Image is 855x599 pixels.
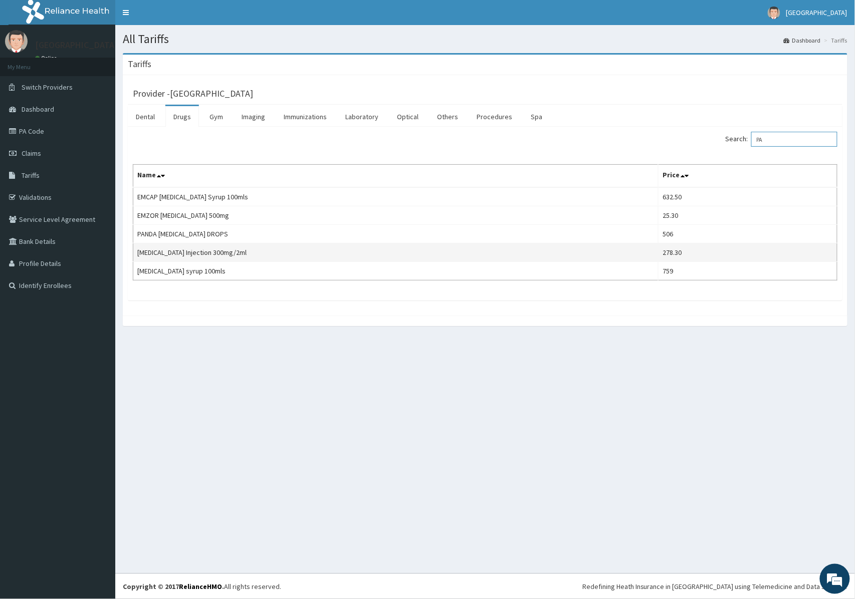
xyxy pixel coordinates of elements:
[726,132,837,147] label: Search:
[115,573,855,599] footer: All rights reserved.
[58,126,138,227] span: We're online!
[768,7,780,19] img: User Image
[582,581,847,591] div: Redefining Heath Insurance in [GEOGRAPHIC_DATA] using Telemedicine and Data Science!
[659,206,837,225] td: 25.30
[234,106,273,127] a: Imaging
[429,106,466,127] a: Others
[133,243,659,262] td: [MEDICAL_DATA] Injection 300mg/2ml
[659,165,837,188] th: Price
[123,33,847,46] h1: All Tariffs
[35,55,59,62] a: Online
[128,60,151,69] h3: Tariffs
[201,106,231,127] a: Gym
[123,582,224,591] strong: Copyright © 2017 .
[19,50,41,75] img: d_794563401_company_1708531726252_794563401
[822,36,847,45] li: Tariffs
[5,30,28,53] img: User Image
[337,106,386,127] a: Laboratory
[659,243,837,262] td: 278.30
[164,5,188,29] div: Minimize live chat window
[659,187,837,206] td: 632.50
[22,83,73,92] span: Switch Providers
[786,8,847,17] span: [GEOGRAPHIC_DATA]
[22,171,40,180] span: Tariffs
[165,106,199,127] a: Drugs
[659,225,837,243] td: 506
[133,165,659,188] th: Name
[469,106,520,127] a: Procedures
[133,225,659,243] td: PANDA [MEDICAL_DATA] DROPS
[22,105,54,114] span: Dashboard
[179,582,222,591] a: RelianceHMO
[35,41,118,50] p: [GEOGRAPHIC_DATA]
[128,106,163,127] a: Dental
[751,132,837,147] input: Search:
[784,36,821,45] a: Dashboard
[133,206,659,225] td: EMZOR [MEDICAL_DATA] 500mg
[133,187,659,206] td: EMCAP [MEDICAL_DATA] Syrup 100mls
[389,106,426,127] a: Optical
[133,262,659,280] td: [MEDICAL_DATA] syrup 100mls
[276,106,335,127] a: Immunizations
[22,149,41,158] span: Claims
[133,89,253,98] h3: Provider - [GEOGRAPHIC_DATA]
[659,262,837,280] td: 759
[52,56,168,69] div: Chat with us now
[523,106,550,127] a: Spa
[5,273,191,309] textarea: Type your message and hit 'Enter'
